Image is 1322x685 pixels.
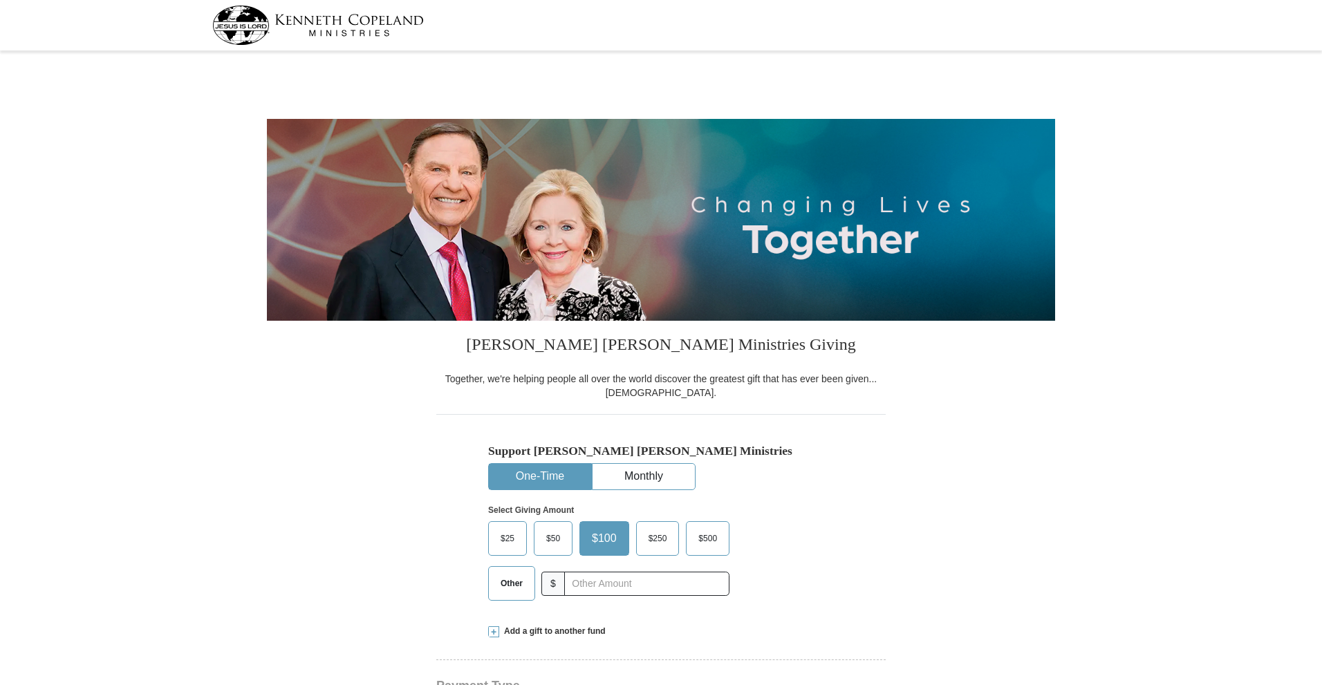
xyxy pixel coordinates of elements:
[564,572,729,596] input: Other Amount
[212,6,424,45] img: kcm-header-logo.svg
[691,528,724,549] span: $500
[593,464,695,489] button: Monthly
[541,572,565,596] span: $
[499,626,606,637] span: Add a gift to another fund
[436,321,886,372] h3: [PERSON_NAME] [PERSON_NAME] Ministries Giving
[494,573,530,594] span: Other
[436,372,886,400] div: Together, we're helping people all over the world discover the greatest gift that has ever been g...
[488,444,834,458] h5: Support [PERSON_NAME] [PERSON_NAME] Ministries
[494,528,521,549] span: $25
[488,505,574,515] strong: Select Giving Amount
[539,528,567,549] span: $50
[585,528,624,549] span: $100
[489,464,591,489] button: One-Time
[642,528,674,549] span: $250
